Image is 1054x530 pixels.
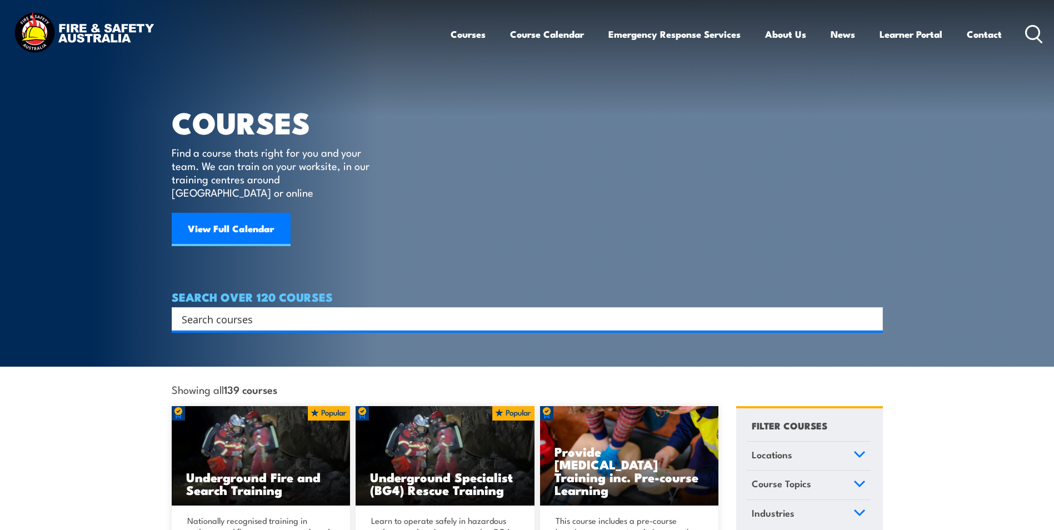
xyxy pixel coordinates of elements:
[765,19,806,49] a: About Us
[356,406,535,506] img: Underground mine rescue
[880,19,942,49] a: Learner Portal
[172,291,883,303] h4: SEARCH OVER 120 COURSES
[172,109,386,135] h1: COURSES
[540,406,719,506] a: Provide [MEDICAL_DATA] Training inc. Pre-course Learning
[555,445,705,496] h3: Provide [MEDICAL_DATA] Training inc. Pre-course Learning
[172,383,277,395] span: Showing all
[608,19,741,49] a: Emergency Response Services
[186,471,336,496] h3: Underground Fire and Search Training
[172,213,291,246] a: View Full Calendar
[370,471,520,496] h3: Underground Specialist (BG4) Rescue Training
[356,406,535,506] a: Underground Specialist (BG4) Rescue Training
[752,506,795,521] span: Industries
[967,19,1002,49] a: Contact
[863,311,879,327] button: Search magnifier button
[540,406,719,506] img: Low Voltage Rescue and Provide CPR
[184,311,861,327] form: Search form
[752,447,792,462] span: Locations
[747,471,871,499] a: Course Topics
[752,418,827,433] h4: FILTER COURSES
[747,500,871,529] a: Industries
[747,442,871,471] a: Locations
[752,476,811,491] span: Course Topics
[182,311,858,327] input: Search input
[224,382,277,397] strong: 139 courses
[510,19,584,49] a: Course Calendar
[451,19,486,49] a: Courses
[172,406,351,506] img: Underground mine rescue
[172,406,351,506] a: Underground Fire and Search Training
[172,146,374,199] p: Find a course thats right for you and your team. We can train on your worksite, in our training c...
[831,19,855,49] a: News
